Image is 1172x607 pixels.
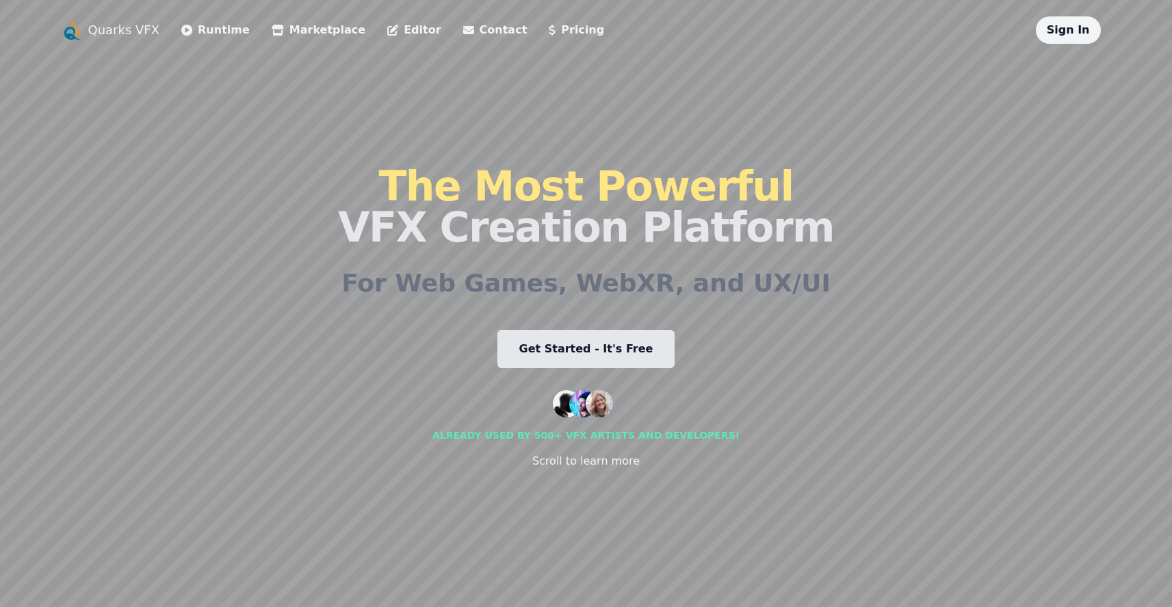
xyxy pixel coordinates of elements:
[341,270,831,297] h2: For Web Games, WebXR, and UX/UI
[1047,23,1090,36] a: Sign In
[549,22,604,38] a: Pricing
[463,22,528,38] a: Contact
[378,162,793,210] span: The Most Powerful
[181,22,250,38] a: Runtime
[88,21,160,40] a: Quarks VFX
[272,22,365,38] a: Marketplace
[532,453,640,469] div: Scroll to learn more
[387,22,441,38] a: Editor
[553,390,580,417] img: customer 1
[338,166,834,248] h1: VFX Creation Platform
[497,330,675,368] a: Get Started - It's Free
[432,428,740,442] div: Already used by 500+ vfx artists and developers!
[569,390,597,417] img: customer 2
[586,390,613,417] img: customer 3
